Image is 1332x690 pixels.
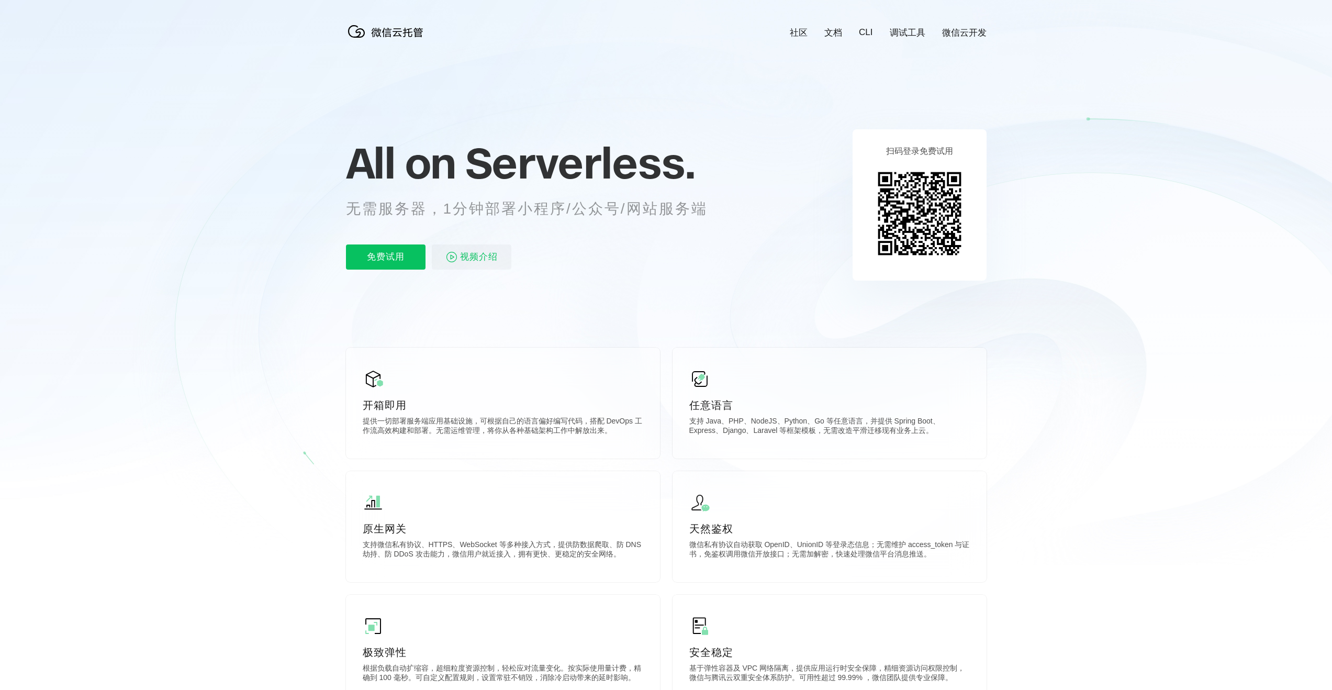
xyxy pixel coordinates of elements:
[346,198,727,219] p: 无需服务器，1分钟部署小程序/公众号/网站服务端
[363,540,643,561] p: 支持微信私有协议、HTTPS、WebSocket 等多种接入方式，提供防数据爬取、防 DNS 劫持、防 DDoS 攻击能力，微信用户就近接入，拥有更快、更稳定的安全网络。
[689,540,970,561] p: 微信私有协议自动获取 OpenID、UnionID 等登录态信息；无需维护 access_token 与证书，免鉴权调用微信开放接口；无需加解密，快速处理微信平台消息推送。
[346,35,430,43] a: 微信云托管
[689,417,970,438] p: 支持 Java、PHP、NodeJS、Python、Go 等任意语言，并提供 Spring Boot、Express、Django、Laravel 等框架模板，无需改造平滑迁移现有业务上云。
[689,645,970,660] p: 安全稳定
[346,21,430,42] img: 微信云托管
[886,146,953,157] p: 扫码登录免费试用
[942,27,987,39] a: 微信云开发
[890,27,925,39] a: 调试工具
[465,137,695,189] span: Serverless.
[689,521,970,536] p: 天然鉴权
[363,664,643,685] p: 根据负载自动扩缩容，超细粒度资源控制，轻松应对流量变化。按实际使用量计费，精确到 100 毫秒。可自定义配置规则，设置常驻不销毁，消除冷启动带来的延时影响。
[859,27,872,38] a: CLI
[790,27,808,39] a: 社区
[445,251,458,263] img: video_play.svg
[363,417,643,438] p: 提供一切部署服务端应用基础设施，可根据自己的语言偏好编写代码，搭配 DevOps 工作流高效构建和部署。无需运维管理，将你从各种基础架构工作中解放出来。
[346,244,426,270] p: 免费试用
[363,521,643,536] p: 原生网关
[689,664,970,685] p: 基于弹性容器及 VPC 网络隔离，提供应用运行时安全保障，精细资源访问权限控制，微信与腾讯云双重安全体系防护。可用性超过 99.99% ，微信团队提供专业保障。
[824,27,842,39] a: 文档
[346,137,455,189] span: All on
[689,398,970,413] p: 任意语言
[363,645,643,660] p: 极致弹性
[460,244,498,270] span: 视频介绍
[363,398,643,413] p: 开箱即用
